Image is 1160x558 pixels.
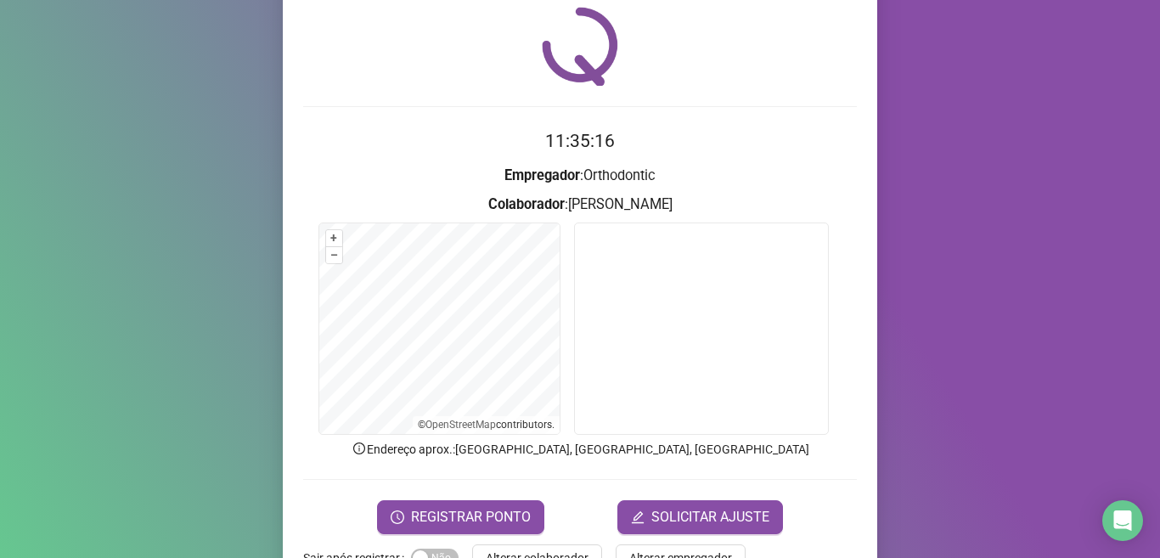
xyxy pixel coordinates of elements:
strong: Colaborador [488,196,565,212]
span: SOLICITAR AJUSTE [651,507,769,527]
button: REGISTRAR PONTO [377,500,544,534]
h3: : [PERSON_NAME] [303,194,857,216]
span: info-circle [352,441,367,456]
a: OpenStreetMap [425,419,496,431]
span: edit [631,510,645,524]
div: Open Intercom Messenger [1102,500,1143,541]
button: editSOLICITAR AJUSTE [617,500,783,534]
span: REGISTRAR PONTO [411,507,531,527]
li: © contributors. [418,419,555,431]
button: – [326,247,342,263]
h3: : Orthodontic [303,165,857,187]
strong: Empregador [504,167,580,183]
time: 11:35:16 [545,131,615,151]
p: Endereço aprox. : [GEOGRAPHIC_DATA], [GEOGRAPHIC_DATA], [GEOGRAPHIC_DATA] [303,440,857,459]
img: QRPoint [542,7,618,86]
span: clock-circle [391,510,404,524]
button: + [326,230,342,246]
